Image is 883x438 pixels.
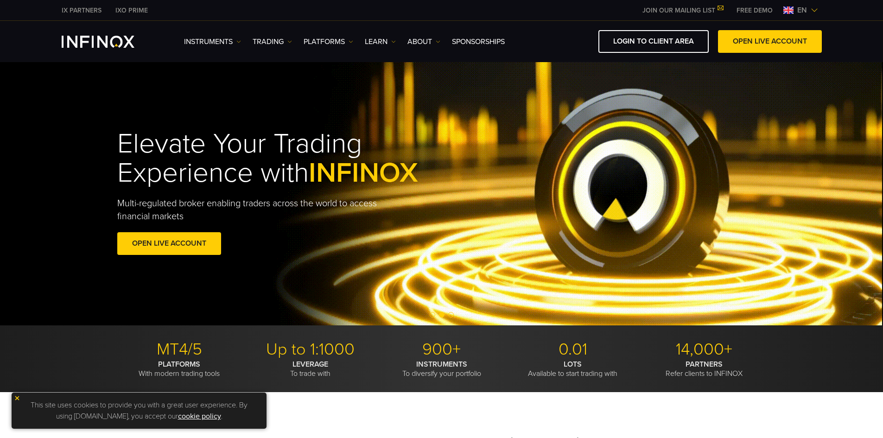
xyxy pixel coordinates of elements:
p: 900+ [380,339,504,360]
strong: INSTRUMENTS [416,360,467,369]
a: cookie policy [178,412,221,421]
strong: LEVERAGE [292,360,328,369]
p: 14,000+ [642,339,766,360]
a: Learn [365,36,396,47]
span: INFINOX [309,156,418,190]
a: OPEN LIVE ACCOUNT [117,232,221,255]
a: INFINOX [55,6,108,15]
a: INFINOX MENU [730,6,780,15]
span: Go to slide 3 [448,312,454,317]
a: INFINOX [108,6,155,15]
a: TRADING [253,36,292,47]
span: en [794,5,811,16]
p: Refer clients to INFINOX [642,360,766,378]
a: PLATFORMS [304,36,353,47]
h1: Elevate Your Trading Experience with [117,129,461,188]
img: yellow close icon [14,395,20,401]
a: JOIN OUR MAILING LIST [635,6,730,14]
p: To diversify your portfolio [380,360,504,378]
p: MT4/5 [117,339,241,360]
p: To trade with [248,360,373,378]
span: Go to slide 2 [439,312,445,317]
p: With modern trading tools [117,360,241,378]
p: Multi-regulated broker enabling traders across the world to access financial markets [117,197,393,223]
strong: PLATFORMS [158,360,200,369]
strong: LOTS [564,360,582,369]
p: This site uses cookies to provide you with a great user experience. By using [DOMAIN_NAME], you a... [16,397,262,424]
a: SPONSORSHIPS [452,36,505,47]
a: OPEN LIVE ACCOUNT [718,30,822,53]
a: Instruments [184,36,241,47]
p: Available to start trading with [511,360,635,378]
p: Up to 1:1000 [248,339,373,360]
span: Go to slide 1 [430,312,435,317]
a: INFINOX Logo [62,36,156,48]
p: 0.01 [511,339,635,360]
a: ABOUT [407,36,440,47]
a: LOGIN TO CLIENT AREA [598,30,709,53]
strong: PARTNERS [686,360,723,369]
